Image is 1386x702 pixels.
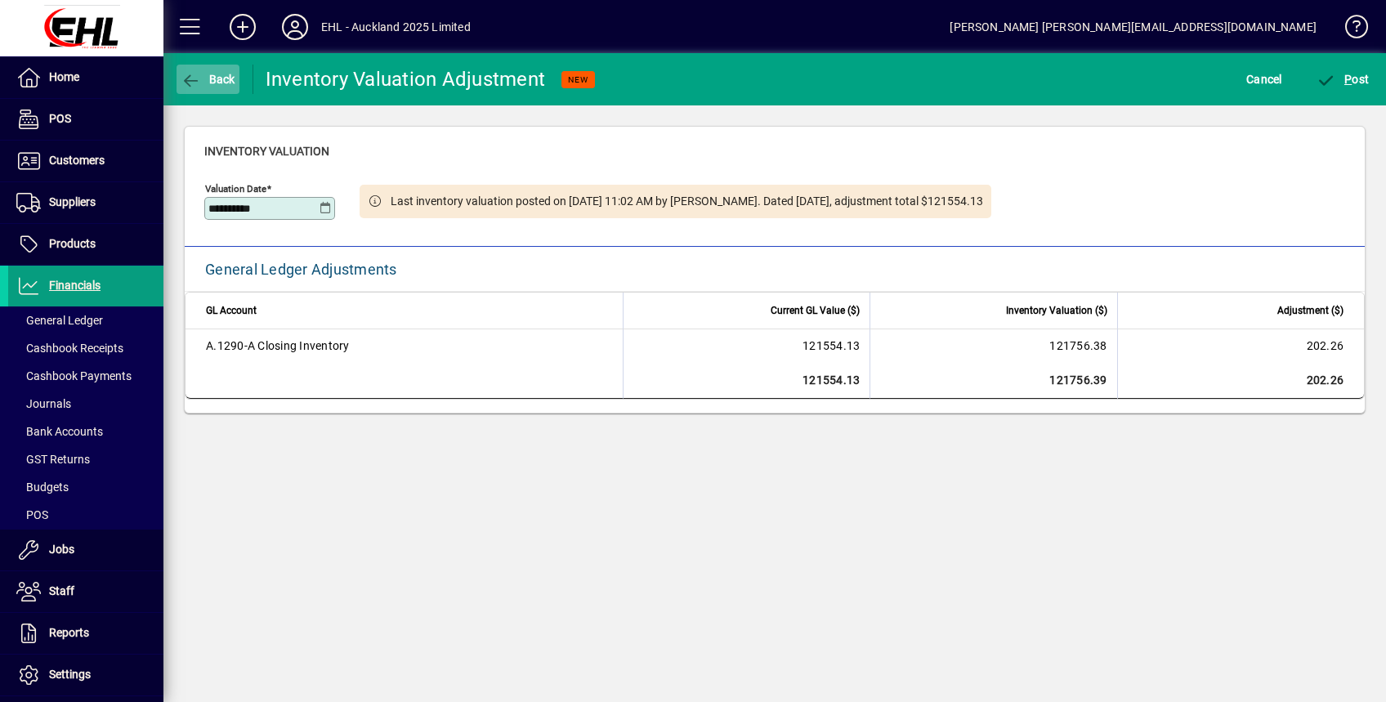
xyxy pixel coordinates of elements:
[8,473,163,501] a: Budgets
[870,329,1116,362] td: 121756.38
[8,390,163,418] a: Journals
[1333,3,1366,56] a: Knowledge Base
[1312,65,1374,94] button: Post
[16,453,90,466] span: GST Returns
[163,65,253,94] app-page-header-button: Back
[8,501,163,529] a: POS
[204,145,329,158] span: Inventory Valuation
[16,508,48,521] span: POS
[8,530,163,570] a: Jobs
[177,65,239,94] button: Back
[8,362,163,390] a: Cashbook Payments
[391,193,983,210] span: Last inventory valuation posted on [DATE] 11:02 AM by [PERSON_NAME]. Dated [DATE], adjustment tot...
[1006,302,1107,320] span: Inventory Valuation ($)
[16,342,123,355] span: Cashbook Receipts
[1246,66,1282,92] span: Cancel
[205,183,266,195] mat-label: Valuation Date
[49,112,71,125] span: POS
[8,182,163,223] a: Suppliers
[1344,73,1352,86] span: P
[49,279,101,292] span: Financials
[8,334,163,362] a: Cashbook Receipts
[8,306,163,334] a: General Ledger
[181,73,235,86] span: Back
[8,141,163,181] a: Customers
[49,584,74,597] span: Staff
[49,543,74,556] span: Jobs
[8,613,163,654] a: Reports
[8,99,163,140] a: POS
[217,12,269,42] button: Add
[1317,73,1370,86] span: ost
[771,302,860,320] span: Current GL Value ($)
[8,445,163,473] a: GST Returns
[1117,329,1364,362] td: 202.26
[16,481,69,494] span: Budgets
[8,57,163,98] a: Home
[49,70,79,83] span: Home
[568,74,588,85] span: NEW
[16,314,103,327] span: General Ledger
[266,66,546,92] div: Inventory Valuation Adjustment
[206,302,257,320] span: GL Account
[623,362,870,399] td: 121554.13
[950,14,1317,40] div: [PERSON_NAME] [PERSON_NAME][EMAIL_ADDRESS][DOMAIN_NAME]
[1277,302,1344,320] span: Adjustment ($)
[49,626,89,639] span: Reports
[49,195,96,208] span: Suppliers
[269,12,321,42] button: Profile
[16,369,132,382] span: Cashbook Payments
[205,257,397,283] div: General Ledger Adjustments
[49,668,91,681] span: Settings
[8,655,163,695] a: Settings
[623,329,870,362] td: 121554.13
[321,14,471,40] div: EHL - Auckland 2025 Limited
[8,224,163,265] a: Products
[49,237,96,250] span: Products
[870,362,1116,399] td: 121756.39
[16,397,71,410] span: Journals
[206,338,350,354] span: A Closing Inventory
[16,425,103,438] span: Bank Accounts
[8,571,163,612] a: Staff
[1242,65,1286,94] button: Cancel
[49,154,105,167] span: Customers
[1117,362,1364,399] td: 202.26
[8,418,163,445] a: Bank Accounts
